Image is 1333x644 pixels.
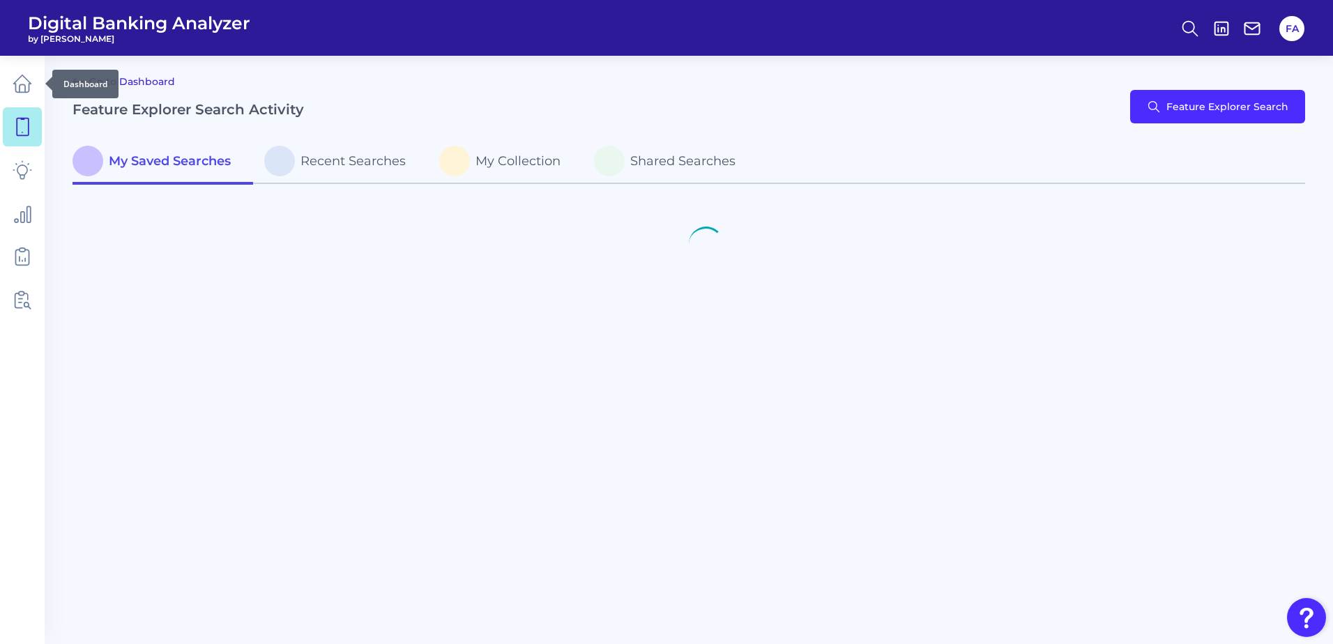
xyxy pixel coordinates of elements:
button: Open Resource Center [1287,598,1326,637]
button: FA [1279,16,1304,41]
a: Recent Searches [253,140,428,185]
a: Shared Searches [583,140,758,185]
span: Recent Searches [300,153,406,169]
span: Shared Searches [630,153,736,169]
h2: Feature Explorer Search Activity [73,101,304,118]
span: Digital Banking Analyzer [28,13,250,33]
span: My Collection [475,153,561,169]
a: My Collection [428,140,583,185]
button: Feature Explorer Search [1130,90,1305,123]
a: My Saved Searches [73,140,253,185]
span: My Saved Searches [109,153,231,169]
a: Go to Dashboard [73,73,175,90]
span: Feature Explorer Search [1166,101,1288,112]
div: Dashboard [52,70,119,98]
span: by [PERSON_NAME] [28,33,250,44]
